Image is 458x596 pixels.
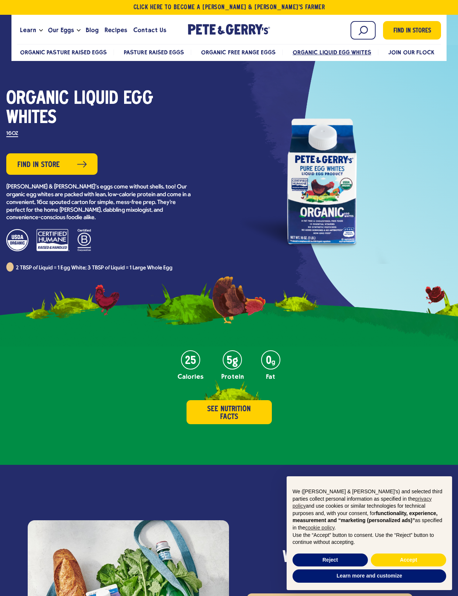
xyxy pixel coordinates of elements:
[17,44,441,60] nav: desktop product menu
[201,49,275,56] a: Organic Free Range Eggs
[383,21,441,40] a: Find in Stores
[227,358,238,364] strong: 5g
[39,29,43,32] button: Open the dropdown menu for Learn
[6,89,191,128] h1: Organic Liquid Egg Whites
[17,20,39,40] a: Learn
[133,25,166,35] span: Contact Us
[6,153,98,175] a: Find in Store
[293,532,446,546] p: Use the “Accept” button to consent. Use the “Reject” button to continue without accepting.
[293,569,446,583] button: Learn more and customize
[393,26,431,36] span: Find in Stores
[243,550,417,566] h2: What's to
[271,358,275,365] em: g
[102,20,130,40] a: Recipes
[86,25,99,35] span: Blog
[17,159,60,171] span: Find in Store
[77,29,81,32] button: Open the dropdown menu for Our Eggs
[178,373,204,380] p: Calories
[388,49,434,56] a: Join Our Flock
[16,265,172,271] span: 2 TBSP of Liquid = 1 Egg White; 3 TBSP of Liquid = 1 Large Whole Egg
[266,358,271,364] strong: 0
[371,554,446,567] button: Accept
[221,373,244,380] p: Protein
[261,373,280,380] p: Fat
[351,21,376,40] input: Search
[48,25,74,35] span: Our Eggs
[124,49,184,56] a: Pasture Raised Eggs
[305,525,334,531] a: cookie policy
[187,400,272,424] button: See Nutrition Facts
[20,25,36,35] span: Learn
[293,49,371,56] a: Organic Liquid Egg Whites
[105,25,127,35] span: Recipes
[20,49,107,56] a: Organic Pasture Raised Eggs
[293,488,446,532] p: We ([PERSON_NAME] & [PERSON_NAME]'s) and selected third parties collect personal information as s...
[45,20,77,40] a: Our Eggs
[6,183,191,222] p: [PERSON_NAME] & [PERSON_NAME]’s eggs come without shells, too! Our organic egg whites are packed ...
[130,20,169,40] a: Contact Us
[185,358,196,364] strong: 25
[6,131,18,137] label: 16OZ
[293,554,368,567] button: Reject
[83,20,102,40] a: Blog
